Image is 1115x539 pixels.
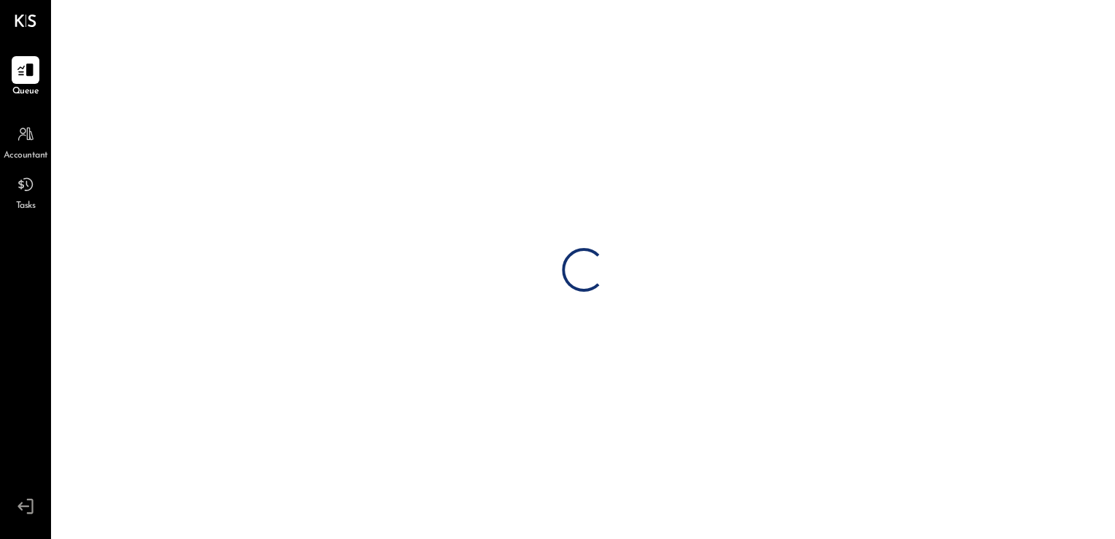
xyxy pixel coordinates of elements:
[12,85,39,98] span: Queue
[16,200,36,213] span: Tasks
[1,56,50,98] a: Queue
[4,150,48,163] span: Accountant
[1,120,50,163] a: Accountant
[1,171,50,213] a: Tasks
